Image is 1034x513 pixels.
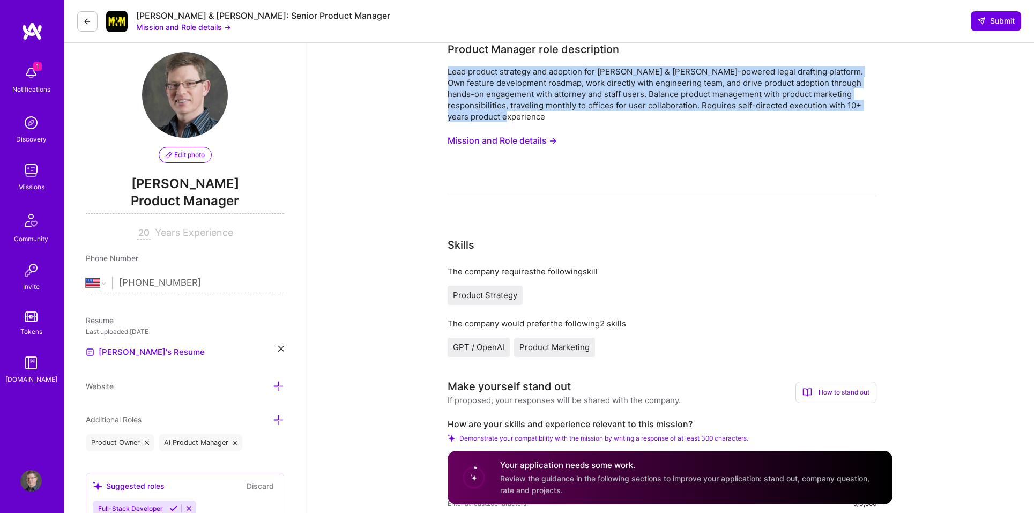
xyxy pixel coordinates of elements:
[86,326,284,337] div: Last uploaded: [DATE]
[448,318,876,329] div: The company would prefer the following 2 skills
[18,181,44,192] div: Missions
[106,11,128,32] img: Company Logo
[12,84,50,95] div: Notifications
[159,147,212,163] button: Edit photo
[83,17,92,26] i: icon LeftArrowDark
[145,441,149,445] i: icon Close
[33,62,42,71] span: 1
[20,62,42,84] img: bell
[20,112,42,133] img: discovery
[453,290,517,300] span: Product Strategy
[20,160,42,181] img: teamwork
[119,267,284,299] input: +1 (000) 000-0000
[795,382,876,403] div: How to stand out
[448,266,876,277] div: The company requires the following skill
[20,352,42,374] img: guide book
[20,259,42,281] img: Invite
[448,237,474,253] div: Skills
[21,21,43,41] img: logo
[500,460,880,471] h4: Your application needs some work.
[185,504,193,512] i: Reject
[14,233,48,244] div: Community
[459,434,748,442] span: Demonstrate your compatibility with the mission by writing a response of at least 300 characters.
[448,395,681,406] div: If proposed, your responses will be shared with the company.
[977,17,986,25] i: icon SendLight
[20,326,42,337] div: Tokens
[86,192,284,214] span: Product Manager
[93,480,165,492] div: Suggested roles
[86,415,142,424] span: Additional Roles
[25,311,38,322] img: tokens
[169,504,177,512] i: Accept
[86,176,284,192] span: [PERSON_NAME]
[453,342,504,352] span: GPT / OpenAI
[233,441,237,445] i: icon Close
[5,374,57,385] div: [DOMAIN_NAME]
[448,434,455,442] i: Check
[977,16,1015,26] span: Submit
[802,388,812,397] i: icon BookOpen
[16,133,47,145] div: Discovery
[166,150,205,160] span: Edit photo
[86,316,114,325] span: Resume
[142,52,228,138] img: User Avatar
[448,131,557,151] button: Mission and Role details →
[448,378,571,395] div: Make yourself stand out
[98,504,163,512] span: Full-Stack Developer
[137,227,151,240] input: XX
[86,254,138,263] span: Phone Number
[20,470,42,492] img: User Avatar
[971,11,1021,31] button: Submit
[18,470,44,492] a: User Avatar
[448,66,876,122] div: Lead product strategy and adoption for [PERSON_NAME] & [PERSON_NAME]-powered legal drafting platf...
[519,342,590,352] span: Product Marketing
[500,474,869,495] span: Review the guidance in the following sections to improve your application: stand out, company que...
[86,348,94,356] img: Resume
[86,434,154,451] div: Product Owner
[155,227,233,238] span: Years Experience
[86,346,205,359] a: [PERSON_NAME]'s Resume
[159,434,243,451] div: AI Product Manager
[93,481,102,490] i: icon SuggestedTeams
[448,41,619,57] div: Product Manager role description
[86,382,114,391] span: Website
[18,207,44,233] img: Community
[243,480,277,492] button: Discard
[23,281,40,292] div: Invite
[166,152,172,158] i: icon PencilPurple
[136,21,231,33] button: Mission and Role details →
[136,10,390,21] div: [PERSON_NAME] & [PERSON_NAME]: Senior Product Manager
[278,346,284,352] i: icon Close
[448,419,876,430] label: How are your skills and experience relevant to this mission?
